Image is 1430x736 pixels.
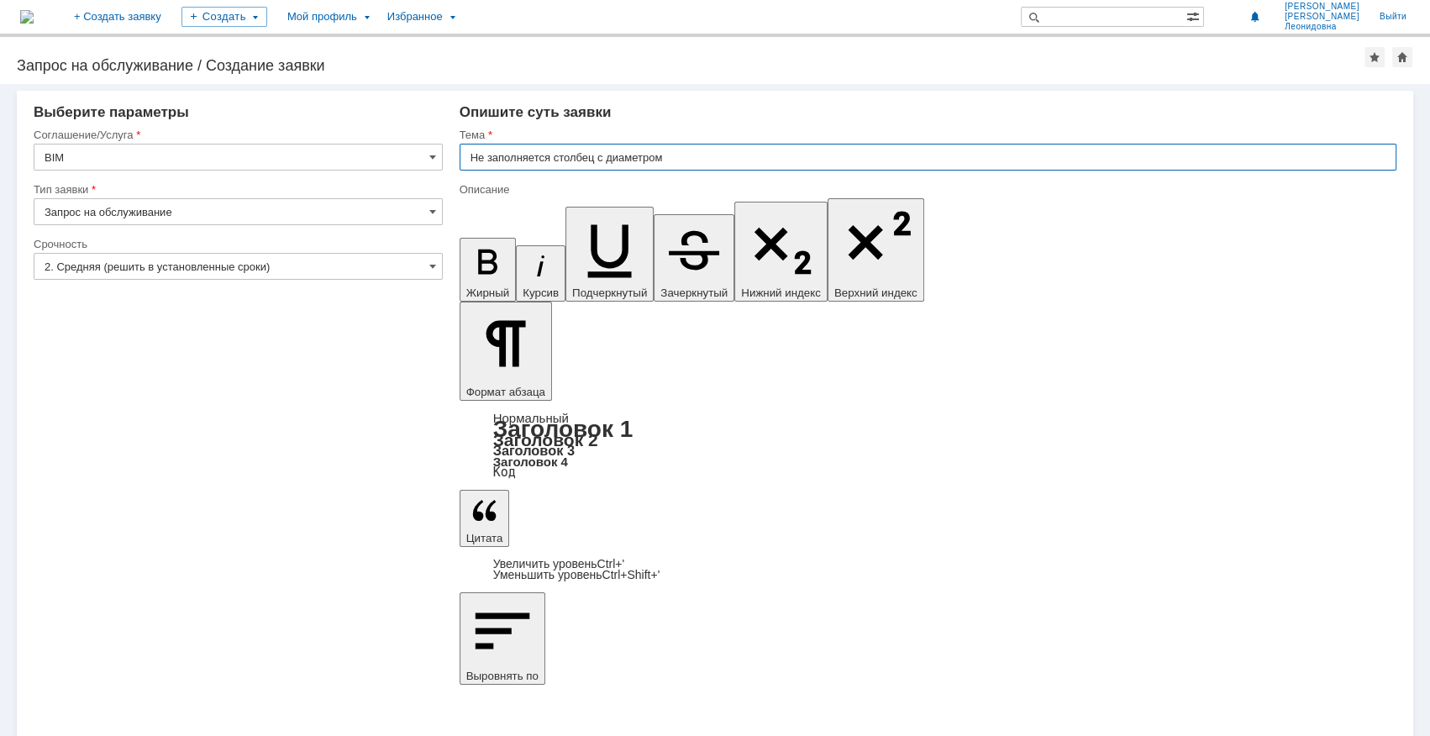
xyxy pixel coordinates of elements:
[493,557,625,570] a: Increase
[466,532,503,544] span: Цитата
[460,238,517,302] button: Жирный
[460,559,1396,581] div: Цитата
[17,57,1364,74] div: Запрос на обслуживание / Создание заявки
[460,413,1396,478] div: Формат абзаца
[34,239,439,250] div: Срочность
[493,416,634,442] a: Заголовок 1
[493,411,569,425] a: Нормальный
[1285,22,1359,32] span: Леонидовна
[460,104,612,120] span: Опишите суть заявки
[1285,2,1359,12] span: [PERSON_NAME]
[1285,12,1359,22] span: [PERSON_NAME]
[565,207,654,302] button: Подчеркнутый
[828,198,924,302] button: Верхний индекс
[734,202,828,302] button: Нижний индекс
[181,7,267,27] div: Создать
[493,455,568,469] a: Заголовок 4
[34,184,439,195] div: Тип заявки
[834,287,917,299] span: Верхний индекс
[466,287,510,299] span: Жирный
[660,287,728,299] span: Зачеркнутый
[466,670,539,682] span: Выровнять по
[602,568,660,581] span: Ctrl+Shift+'
[34,129,439,140] div: Соглашение/Услуга
[34,104,189,120] span: Выберите параметры
[654,214,734,302] button: Зачеркнутый
[523,287,559,299] span: Курсив
[1392,47,1412,67] div: Сделать домашней страницей
[460,490,510,547] button: Цитата
[741,287,821,299] span: Нижний индекс
[20,10,34,24] a: Перейти на домашнюю страницу
[572,287,647,299] span: Подчеркнутый
[466,386,545,398] span: Формат абзаца
[460,184,1393,195] div: Описание
[1364,47,1385,67] div: Добавить в избранное
[460,592,545,685] button: Выровнять по
[493,568,660,581] a: Decrease
[460,129,1393,140] div: Тема
[493,465,516,480] a: Код
[1186,8,1203,24] span: Расширенный поиск
[460,302,552,401] button: Формат абзаца
[516,245,565,302] button: Курсив
[597,557,625,570] span: Ctrl+'
[20,10,34,24] img: logo
[493,443,575,458] a: Заголовок 3
[493,430,598,449] a: Заголовок 2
